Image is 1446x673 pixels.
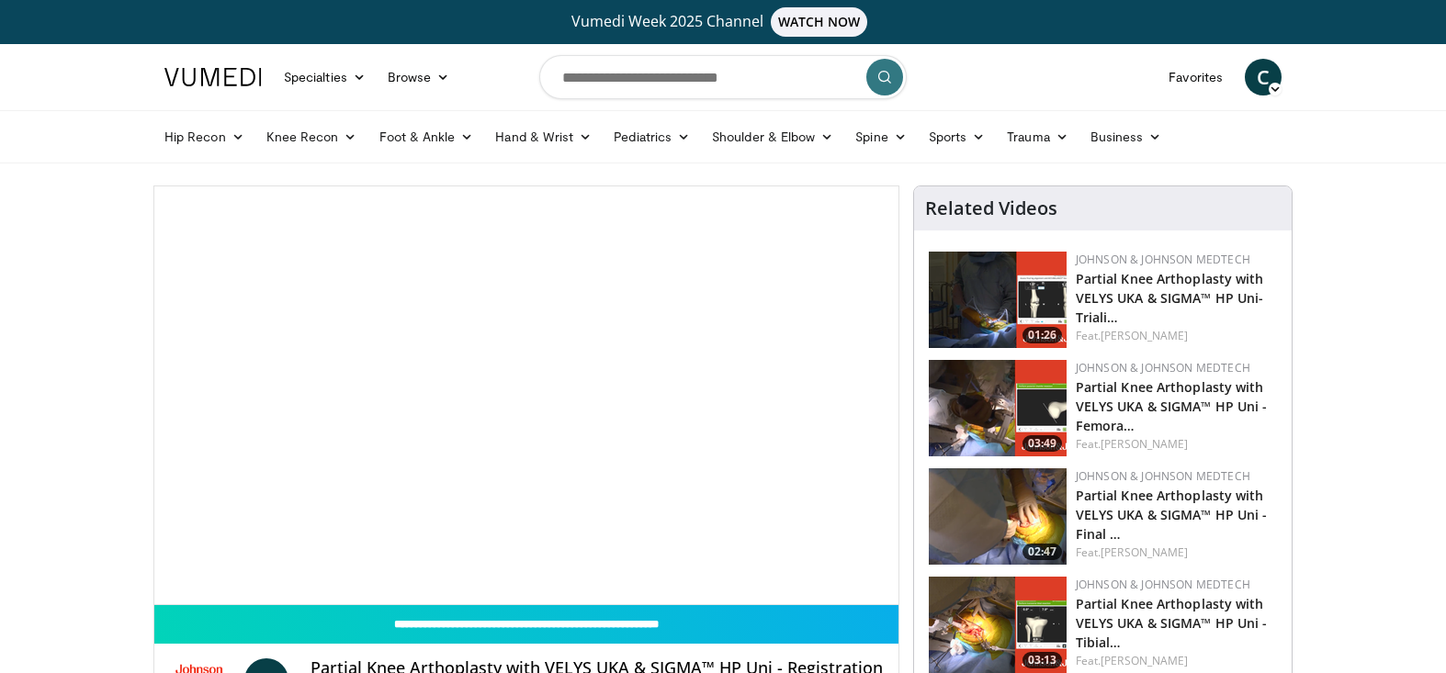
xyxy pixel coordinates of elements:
a: [PERSON_NAME] [1101,544,1188,560]
a: Hip Recon [153,118,255,155]
a: Foot & Ankle [368,118,485,155]
div: Feat. [1076,653,1277,669]
div: Feat. [1076,436,1277,453]
a: Trauma [996,118,1079,155]
a: Specialties [273,59,377,95]
a: C [1245,59,1282,95]
a: Sports [918,118,997,155]
img: fca33e5d-2676-4c0d-8432-0e27cf4af401.png.150x105_q85_crop-smart_upscale.png [929,577,1067,673]
div: Feat. [1076,328,1277,344]
a: Pediatrics [603,118,701,155]
a: Johnson & Johnson MedTech [1076,252,1250,267]
h4: Related Videos [925,197,1057,219]
a: [PERSON_NAME] [1101,653,1188,668]
img: VuMedi Logo [164,68,262,86]
input: Search topics, interventions [539,55,907,99]
a: 01:26 [929,252,1067,348]
a: 03:13 [929,577,1067,673]
a: Hand & Wrist [484,118,603,155]
img: 54517014-b7e0-49d7-8366-be4d35b6cc59.png.150x105_q85_crop-smart_upscale.png [929,252,1067,348]
a: Spine [844,118,917,155]
img: 13513cbe-2183-4149-ad2a-2a4ce2ec625a.png.150x105_q85_crop-smart_upscale.png [929,360,1067,456]
a: [PERSON_NAME] [1101,328,1188,343]
a: Business [1079,118,1173,155]
a: Shoulder & Elbow [701,118,844,155]
a: Knee Recon [255,118,368,155]
span: 03:13 [1022,652,1062,668]
a: [PERSON_NAME] [1101,436,1188,452]
a: Partial Knee Arthoplasty with VELYS UKA & SIGMA™ HP Uni - Final … [1076,487,1268,543]
a: Vumedi Week 2025 ChannelWATCH NOW [167,7,1279,37]
a: 02:47 [929,468,1067,565]
a: Johnson & Johnson MedTech [1076,577,1250,592]
a: Favorites [1158,59,1234,95]
a: Browse [377,59,461,95]
video-js: Video Player [154,186,898,605]
a: Johnson & Johnson MedTech [1076,468,1250,484]
span: 01:26 [1022,327,1062,343]
a: Partial Knee Arthoplasty with VELYS UKA & SIGMA™ HP Uni- Triali… [1076,270,1264,326]
a: Johnson & Johnson MedTech [1076,360,1250,376]
a: 03:49 [929,360,1067,456]
span: 03:49 [1022,435,1062,452]
a: Partial Knee Arthoplasty with VELYS UKA & SIGMA™ HP Uni - Tibial… [1076,595,1268,651]
span: WATCH NOW [771,7,868,37]
span: 02:47 [1022,544,1062,560]
div: Feat. [1076,544,1277,561]
img: 2dac1888-fcb6-4628-a152-be974a3fbb82.png.150x105_q85_crop-smart_upscale.png [929,468,1067,565]
a: Partial Knee Arthoplasty with VELYS UKA & SIGMA™ HP Uni - Femora… [1076,378,1268,434]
